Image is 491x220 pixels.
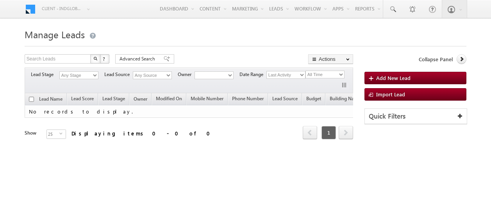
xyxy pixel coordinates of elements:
[104,71,133,78] span: Lead Source
[303,126,317,139] span: prev
[100,54,109,64] button: ?
[134,96,147,102] span: Owner
[365,109,467,124] div: Quick Filters
[303,127,317,139] a: prev
[187,94,227,105] a: Mobile Number
[47,130,59,138] span: 25
[178,71,195,78] span: Owner
[35,95,66,105] a: Lead Name
[308,54,353,64] button: Actions
[272,96,298,101] span: Lead Source
[31,71,59,78] span: Lead Stage
[156,96,182,101] span: Modified On
[306,96,321,101] span: Budget
[42,5,83,12] span: Client - indglobal2 (77195)
[59,132,66,135] span: select
[376,91,405,98] span: Import Lead
[25,130,40,137] div: Show
[25,28,85,41] span: Manage Leads
[321,126,336,139] span: 1
[152,94,186,105] a: Modified On
[93,57,97,60] img: Search
[103,55,106,62] span: ?
[71,129,215,138] div: Displaying items 0 - 0 of 0
[419,56,453,63] span: Collapse Panel
[191,96,223,101] span: Mobile Number
[102,96,125,101] span: Lead Stage
[339,126,353,139] span: next
[268,94,302,105] a: Lead Source
[376,75,411,81] span: Add New Lead
[326,94,364,105] a: Building Name
[120,55,157,62] span: Advanced Search
[29,97,34,102] input: Check all records
[239,71,266,78] span: Date Range
[71,96,94,101] span: Lead Score
[67,94,98,105] a: Lead Score
[330,96,361,101] span: Building Name
[232,96,264,101] span: Phone Number
[302,94,325,105] a: Budget
[228,94,268,105] a: Phone Number
[98,94,129,105] a: Lead Stage
[339,127,353,139] a: next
